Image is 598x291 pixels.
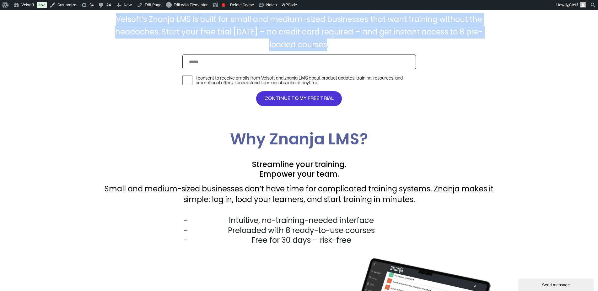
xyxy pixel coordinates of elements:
[222,3,225,7] div: Focus keyphrase not set
[105,13,494,51] p: Velsoft’s Znanja LMS is built for small and medium-sized businesses that want training without th...
[105,184,494,205] p: Small and medium-sized businesses don’t have time for complicated training systems. Znanja makes ...
[105,159,494,179] h2: Streamline your training. Empower your team.
[196,76,416,86] label: I consent to receive emails from Velsoft and znanja LMS about product updates, training, resource...
[264,95,334,102] span: CONTINUE TO MY FREE TRIAL
[37,2,47,8] a: Live
[256,91,342,106] button: CONTINUE TO MY FREE TRIAL
[109,216,494,225] li: Intuitive, no-training-needed interface
[569,3,578,7] span: Steff
[105,131,494,147] h2: Why Znanja LMS?
[109,235,494,245] li: Free for 30 days – risk-free
[174,3,207,7] span: Edit with Elementor
[109,226,494,235] li: Preloaded with 8 ready-to-use courses
[518,277,595,291] iframe: chat widget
